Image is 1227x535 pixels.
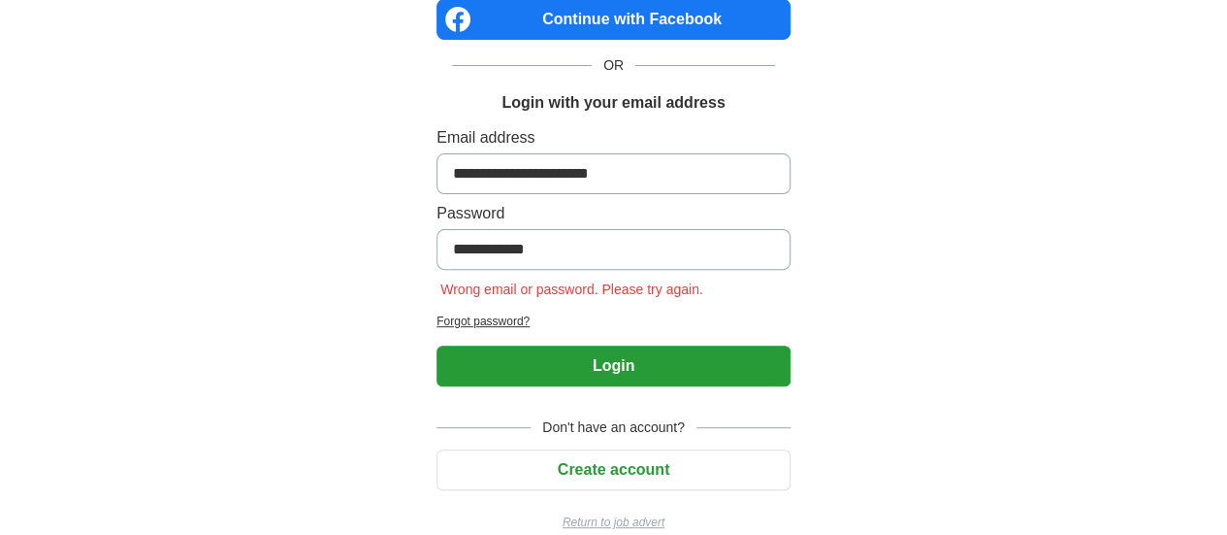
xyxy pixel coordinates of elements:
h1: Login with your email address [501,91,725,115]
span: Don't have an account? [531,418,696,438]
button: Login [436,346,791,386]
span: OR [592,55,635,76]
span: Wrong email or password. Please try again. [436,282,707,297]
button: Create account [436,450,791,490]
label: Password [436,202,791,225]
a: Create account [436,461,791,478]
a: Forgot password? [436,313,791,330]
label: Email address [436,126,791,150]
a: Return to job advert [436,514,791,531]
